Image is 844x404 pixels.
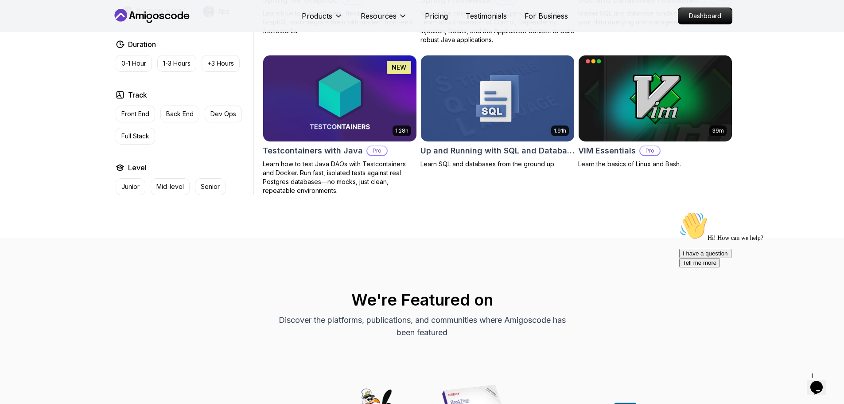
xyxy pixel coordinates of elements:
[395,127,408,134] p: 1.28h
[421,55,574,141] img: Up and Running with SQL and Databases card
[263,145,363,157] h2: Testcontainers with Java
[121,182,140,191] p: Junior
[207,59,234,68] p: +3 Hours
[263,55,417,195] a: Testcontainers with Java card1.28hNEWTestcontainers with JavaProLearn how to test Java DAOs with ...
[420,55,575,169] a: Up and Running with SQL and Databases card1.91hUp and Running with SQL and DatabasesLearn SQL and...
[273,314,571,339] p: Discover the platforms, publications, and communities where Amigoscode has been featured
[163,59,191,68] p: 1-3 Hours
[116,106,155,122] button: Front End
[525,11,568,21] a: For Business
[361,11,407,28] button: Resources
[578,55,732,169] a: VIM Essentials card39mVIM EssentialsProLearn the basics of Linux and Bash.
[166,110,194,118] p: Back End
[4,4,32,32] img: :wave:
[302,11,343,28] button: Products
[640,146,660,155] p: Pro
[302,11,332,21] p: Products
[156,182,184,191] p: Mid-level
[466,11,507,21] a: Testimonials
[4,41,56,50] button: I have a question
[579,55,732,141] img: VIM Essentials card
[151,178,190,195] button: Mid-level
[807,369,835,395] iframe: chat widget
[210,110,236,118] p: Dev Ops
[367,146,387,155] p: Pro
[425,11,448,21] a: Pricing
[578,145,636,157] h2: VIM Essentials
[420,145,575,157] h2: Up and Running with SQL and Databases
[676,208,835,364] iframe: chat widget
[116,55,152,72] button: 0-1 Hour
[160,106,199,122] button: Back End
[128,90,147,100] h2: Track
[195,178,226,195] button: Senior
[201,182,220,191] p: Senior
[392,63,406,72] p: NEW
[4,50,44,59] button: Tell me more
[263,55,416,141] img: Testcontainers with Java card
[554,127,566,134] p: 1.91h
[121,110,149,118] p: Front End
[121,132,149,141] p: Full Stack
[420,160,575,169] p: Learn SQL and databases from the ground up.
[4,4,163,59] div: 👋Hi! How can we help?I have a questionTell me more
[263,160,417,195] p: Learn how to test Java DAOs with Testcontainers and Docker. Run fast, isolated tests against real...
[4,27,88,33] span: Hi! How can we help?
[712,127,724,134] p: 39m
[128,39,156,50] h2: Duration
[361,11,397,21] p: Resources
[205,106,242,122] button: Dev Ops
[578,160,732,169] p: Learn the basics of Linux and Bash.
[116,178,145,195] button: Junior
[116,128,155,145] button: Full Stack
[128,162,147,173] h2: Level
[112,291,732,309] h2: We're Featured on
[678,8,732,24] a: Dashboard
[157,55,196,72] button: 1-3 Hours
[121,59,146,68] p: 0-1 Hour
[202,55,240,72] button: +3 Hours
